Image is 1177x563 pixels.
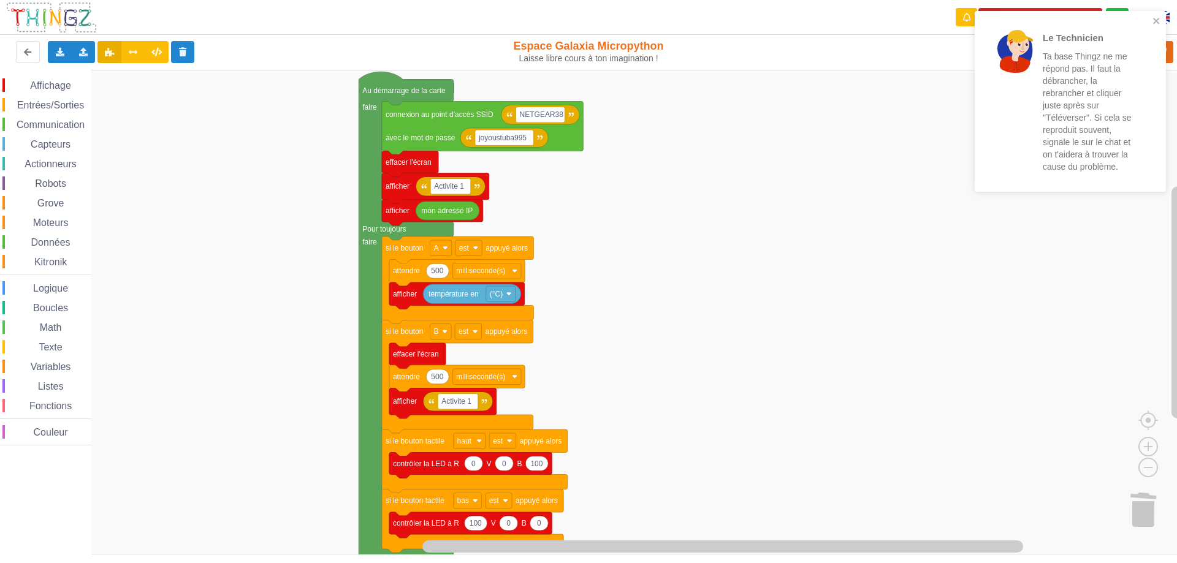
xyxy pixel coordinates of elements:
text: est [493,437,503,445]
text: milliseconde(s) [456,372,505,381]
text: si le bouton tactile [386,496,444,505]
text: appuyé alors [520,437,562,445]
text: 500 [431,266,443,275]
text: connexion au point d'accès SSID [386,110,493,119]
text: 0 [502,459,506,467]
text: NETGEAR38 [520,110,564,119]
text: appuyé alors [486,244,528,252]
text: bas [457,496,469,505]
span: Capteurs [29,139,72,149]
text: est [459,244,470,252]
text: B [517,459,522,467]
text: B [433,327,438,336]
text: est [489,496,500,505]
text: B [522,519,527,527]
text: 100 [530,459,543,467]
text: 0 [471,459,476,467]
text: afficher [393,397,417,406]
text: joyoustuba995 [478,134,527,142]
text: afficher [386,206,409,215]
span: Boucles [31,303,70,313]
span: Variables [29,361,73,372]
text: température en [429,290,478,298]
text: appuyé alors [516,496,558,505]
span: Entrées/Sorties [15,100,86,110]
span: Données [29,237,72,247]
button: Appairer une carte [978,8,1102,27]
text: est [459,327,469,336]
span: Grove [36,198,66,208]
span: Robots [33,178,68,189]
text: si le bouton [386,244,423,252]
text: (°C) [490,290,503,298]
text: Activite 1 [441,397,471,406]
text: afficher [386,182,409,191]
span: Moteurs [31,217,70,228]
div: Laisse libre cours à ton imagination ! [486,53,691,64]
span: Texte [37,342,64,352]
text: si le bouton tactile [386,437,444,445]
text: 500 [431,372,443,381]
span: Communication [15,119,86,130]
div: Espace Galaxia Micropython [486,39,691,64]
text: Activite 1 [434,182,464,191]
text: effacer l'écran [393,350,439,358]
text: effacer l'écran [386,157,432,166]
span: Logique [31,283,70,293]
span: Listes [36,381,66,391]
p: Ta base Thingz ne me répond pas. Il faut la débrancher, la rebrancher et cliquer juste après sur ... [1043,50,1138,173]
text: Pour toujours [362,225,406,233]
span: Kitronik [32,257,69,267]
text: si le bouton [386,327,423,336]
text: attendre [393,266,420,275]
button: close [1152,16,1161,28]
text: milliseconde(s) [456,266,505,275]
text: contrôler la LED à R [393,519,459,527]
span: Math [38,322,64,333]
text: faire [362,238,377,246]
text: A [433,244,438,252]
text: V [491,519,496,527]
span: Affichage [28,80,72,91]
img: thingz_logo.png [6,1,97,34]
span: Actionneurs [23,159,78,169]
text: 0 [506,519,511,527]
text: Au démarrage de la carte [362,86,446,94]
p: Le Technicien [1043,31,1138,44]
text: afficher [393,290,417,298]
text: faire [362,102,377,111]
text: mon adresse IP [421,206,473,215]
text: V [486,459,491,467]
text: contrôler la LED à R [393,459,459,467]
span: Fonctions [28,401,74,411]
text: appuyé alors [486,327,528,336]
text: avec le mot de passe [386,134,455,142]
text: 0 [537,519,541,527]
text: 100 [470,519,482,527]
span: Couleur [32,427,70,437]
text: attendre [393,372,420,381]
text: haut [457,437,472,445]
